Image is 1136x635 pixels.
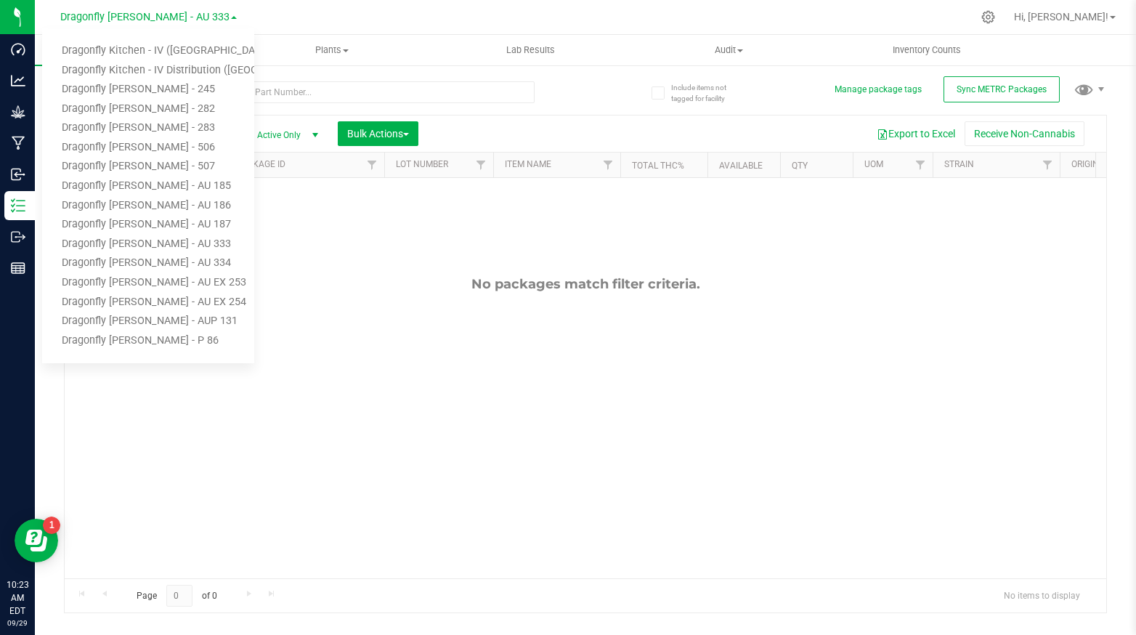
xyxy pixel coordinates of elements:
inline-svg: Manufacturing [11,136,25,150]
a: Dragonfly [PERSON_NAME] - AU 187 [42,215,254,235]
a: Strain [944,159,974,169]
a: Dragonfly [PERSON_NAME] - 282 [42,100,254,119]
span: Dragonfly [PERSON_NAME] - AU 333 [60,11,230,23]
a: Dragonfly [PERSON_NAME] - AU 186 [42,196,254,216]
iframe: Resource center [15,519,58,562]
p: 09/29 [7,618,28,628]
inline-svg: Analytics [11,73,25,88]
a: Total THC% [632,161,684,171]
a: Filter [909,153,933,177]
a: Available [719,161,763,171]
span: Inventory [35,44,233,57]
span: Page of 0 [124,585,229,607]
input: Search Package ID, Item Name, SKU, Lot or Part Number... [64,81,535,103]
span: Include items not tagged for facility [671,82,744,104]
a: Dragonfly [PERSON_NAME] - 507 [42,157,254,177]
a: Package ID [236,159,285,169]
inline-svg: Inventory [11,198,25,213]
inline-svg: Reports [11,261,25,275]
a: Dragonfly [PERSON_NAME] - 506 [42,138,254,158]
button: Export to Excel [867,121,965,146]
inline-svg: Dashboard [11,42,25,57]
a: Filter [1036,153,1060,177]
a: Dragonfly [PERSON_NAME] - AUP 131 [42,312,254,331]
a: Audit [630,35,828,65]
button: Receive Non-Cannabis [965,121,1084,146]
span: Inventory Counts [873,44,981,57]
a: Dragonfly [PERSON_NAME] - AU 333 [42,235,254,254]
a: Dragonfly [PERSON_NAME] - AU 334 [42,254,254,273]
span: Plants [234,44,431,57]
span: Audit [630,44,827,57]
inline-svg: Inbound [11,167,25,182]
span: Bulk Actions [347,128,409,139]
button: Bulk Actions [338,121,418,146]
a: Inventory [35,35,233,65]
a: Lot Number [396,159,448,169]
a: Lab Results [431,35,630,65]
a: Dragonfly [PERSON_NAME] - AU EX 253 [42,273,254,293]
inline-svg: Outbound [11,230,25,244]
a: Dragonfly [PERSON_NAME] - AU 185 [42,177,254,196]
div: No packages match filter criteria. [65,276,1106,292]
a: Dragonfly Kitchen - IV ([GEOGRAPHIC_DATA]) [42,41,254,61]
a: Filter [360,153,384,177]
a: Dragonfly Kitchen - IV Distribution ([GEOGRAPHIC_DATA]) [42,61,254,81]
a: Plants [233,35,431,65]
a: Dragonfly [PERSON_NAME] - 245 [42,80,254,100]
span: Lab Results [487,44,575,57]
button: Manage package tags [835,84,922,96]
a: Dragonfly [PERSON_NAME] - P 86 [42,331,254,351]
div: Manage settings [979,10,997,24]
a: Qty [792,161,808,171]
span: No items to display [992,585,1092,607]
a: Item Name [505,159,551,169]
button: Sync METRC Packages [944,76,1060,102]
iframe: Resource center unread badge [43,517,60,534]
a: Dragonfly [PERSON_NAME] - 283 [42,118,254,138]
a: Inventory Counts [828,35,1026,65]
a: Filter [596,153,620,177]
span: Hi, [PERSON_NAME]! [1014,11,1108,23]
p: 10:23 AM EDT [7,578,28,618]
a: Filter [469,153,493,177]
a: UOM [864,159,883,169]
a: Dragonfly [PERSON_NAME] - AU EX 254 [42,293,254,312]
span: Sync METRC Packages [957,84,1047,94]
inline-svg: Grow [11,105,25,119]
